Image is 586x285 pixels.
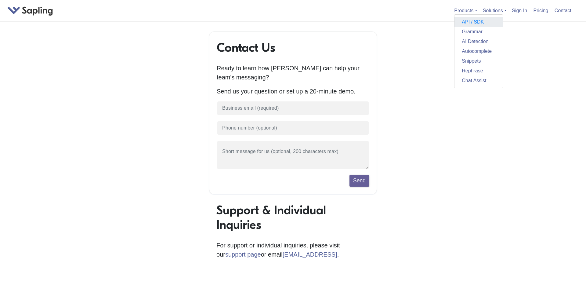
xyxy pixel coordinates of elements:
[217,64,369,82] p: Ready to learn how [PERSON_NAME] can help your team's messaging?
[217,121,369,136] input: Phone number (optional)
[217,101,369,116] input: Business email (required)
[531,5,551,16] a: Pricing
[225,251,261,258] a: support page
[454,66,503,76] a: Rephrase
[509,5,530,16] a: Sign In
[217,87,369,96] p: Send us your question or set up a 20-minute demo.
[454,8,477,13] a: Products
[283,251,337,258] a: [EMAIL_ADDRESS]
[216,203,370,232] h1: Support & Individual Inquiries
[217,40,369,55] h1: Contact Us
[454,46,503,56] a: Autocomplete
[349,175,369,186] button: Send
[454,76,503,86] a: Chat Assist
[483,8,507,13] a: Solutions
[552,5,574,16] a: Contact
[454,37,503,46] a: AI Detection
[454,27,503,37] a: Grammar
[454,14,503,88] div: Products
[454,56,503,66] a: Snippets
[454,17,503,27] a: API / SDK
[216,241,370,259] p: For support or individual inquiries, please visit our or email .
